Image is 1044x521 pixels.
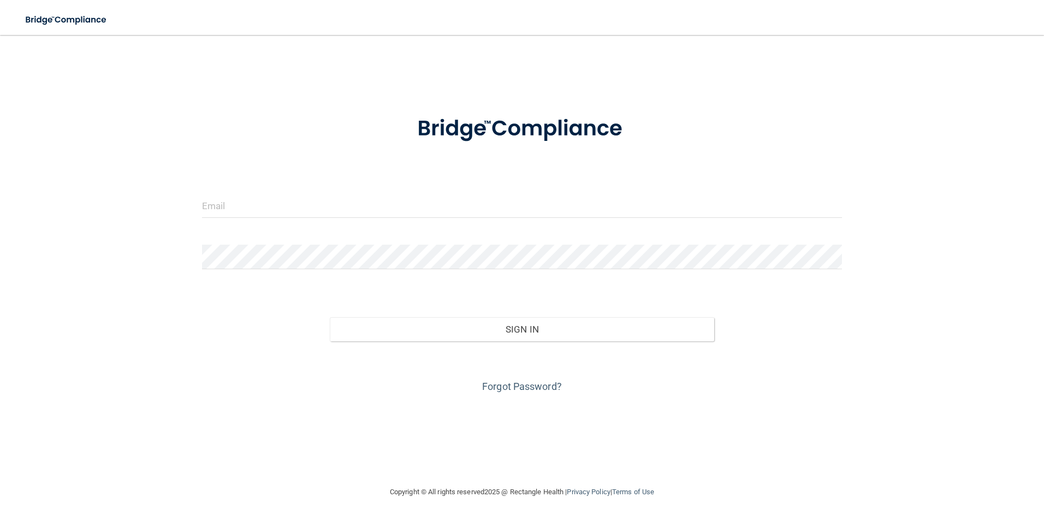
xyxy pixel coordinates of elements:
[395,100,649,157] img: bridge_compliance_login_screen.278c3ca4.svg
[16,9,117,31] img: bridge_compliance_login_screen.278c3ca4.svg
[202,193,843,218] input: Email
[323,475,721,510] div: Copyright © All rights reserved 2025 @ Rectangle Health | |
[482,381,562,392] a: Forgot Password?
[330,317,714,341] button: Sign In
[567,488,610,496] a: Privacy Policy
[612,488,654,496] a: Terms of Use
